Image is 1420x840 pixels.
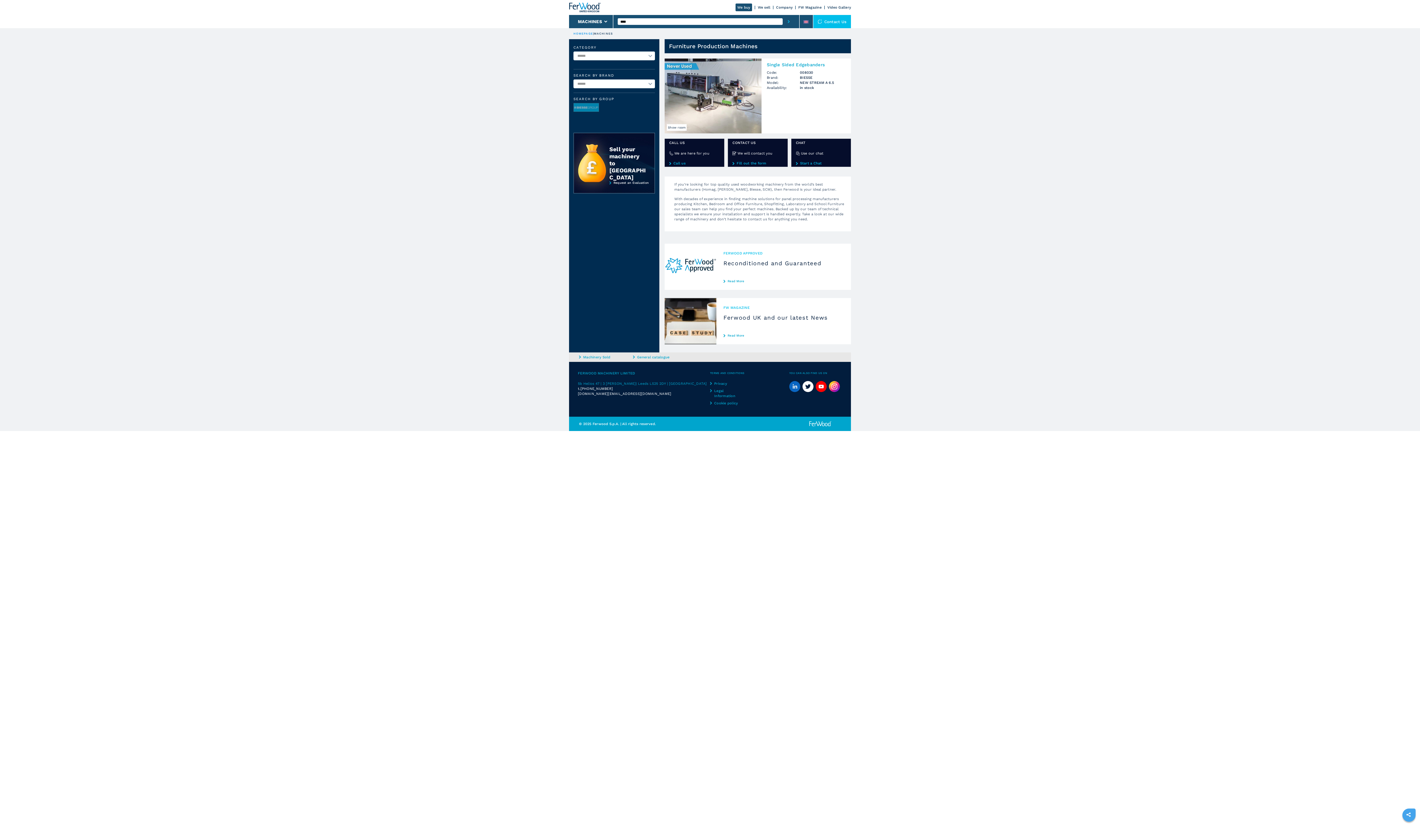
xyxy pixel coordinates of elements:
[636,381,707,386] span: | Leeds LS25 2DY | [GEOGRAPHIC_DATA]
[674,151,709,156] h4: We are here for you
[669,161,720,165] a: Call us
[573,97,655,101] span: Search by group
[609,146,646,181] div: Sell your machinery to [GEOGRAPHIC_DATA]
[789,371,842,376] span: You can also find us on
[802,381,814,392] a: twitter
[796,161,846,165] a: Start a Chat
[579,355,632,360] a: Machinery Sold
[732,140,783,145] span: CONTACT US
[578,381,710,386] a: 5b Helios 47 | 3 [PERSON_NAME]| Leeds LS25 2DY | [GEOGRAPHIC_DATA]
[800,70,846,75] h3: 008030
[670,182,851,196] p: If you’re looking for top quality used woodworking machinery from the world’s best manufacturers ...
[767,75,800,80] span: Brand:
[767,80,800,85] span: Model:
[594,32,613,36] p: machines
[1401,820,1417,837] iframe: Chat
[732,161,783,165] a: Fill out the form
[767,62,846,67] h2: Single Sided Edgebanders
[816,381,827,392] a: youtube
[800,80,846,85] h3: NEW STREAM A 6.5
[767,70,800,75] span: Code:
[573,46,655,49] label: Category
[569,3,601,12] img: Ferwood
[800,85,846,90] span: in stock
[783,15,795,28] button: submit-button
[738,151,772,156] h4: We will contact you
[818,19,822,24] img: Contact us
[776,5,793,9] a: Company
[578,371,710,376] span: Ferwood Machinery Limited
[767,85,800,90] span: Availability:
[593,32,594,35] span: |
[670,196,851,226] p: With decades of experience in finding machine solutions for panel processing manufacturers produc...
[579,421,710,426] p: © 2025 Ferwood S.p.A. | All rights reserved.
[813,15,851,28] div: Contact us
[667,124,687,131] span: Show room
[723,305,844,310] span: FW MAGAZINE
[800,75,846,80] h3: BIESSE
[1403,809,1414,820] a: sharethis
[710,401,741,406] a: Cookie policy
[801,151,824,156] h4: Use our chat
[578,381,636,386] span: 5b Helios 47 | 3 [PERSON_NAME]
[665,59,851,133] a: Single Sided Edgebanders BIESSE NEW STREAM A 6.5Show roomSingle Sided EdgebandersCode:008030Brand...
[581,386,613,391] span: [PHONE_NUMBER]
[723,314,844,321] h3: Ferwood UK and our latest News
[789,381,800,392] a: linkedin
[829,381,840,392] img: Instagram
[573,74,655,77] label: Search by brand
[736,4,752,11] a: We buy
[665,298,716,344] img: Ferwood UK and our latest News
[669,43,758,50] h1: Furniture Production Machines
[723,260,844,267] h3: Reconditioned and Guaranteed
[723,334,844,337] a: Read More
[723,279,844,283] a: Read More
[710,371,789,376] span: Terms and Conditions
[669,151,673,155] img: We are here for you
[578,391,671,396] span: [DOMAIN_NAME][EMAIL_ADDRESS][DOMAIN_NAME]
[723,251,844,256] span: Ferwood Approved
[710,381,741,386] a: Privacy
[578,386,710,391] div: t.
[798,5,822,9] a: FW Magazine
[574,103,599,112] img: image
[665,59,762,133] img: Single Sided Edgebanders BIESSE NEW STREAM A 6.5
[827,5,851,9] a: Video Gallery
[669,140,720,145] span: Call us
[710,388,741,398] a: Legal Information
[665,244,716,290] img: Reconditioned and Guaranteed
[573,32,593,35] a: HOMEPAGE
[573,181,655,197] a: Request an Evaluation
[796,151,800,155] img: Use our chat
[633,355,686,360] a: General catalogue
[758,5,771,9] a: We sell
[808,421,832,427] img: Ferwood
[578,19,602,24] button: Machines
[732,151,736,155] img: We will contact you
[796,140,846,145] span: CHAT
